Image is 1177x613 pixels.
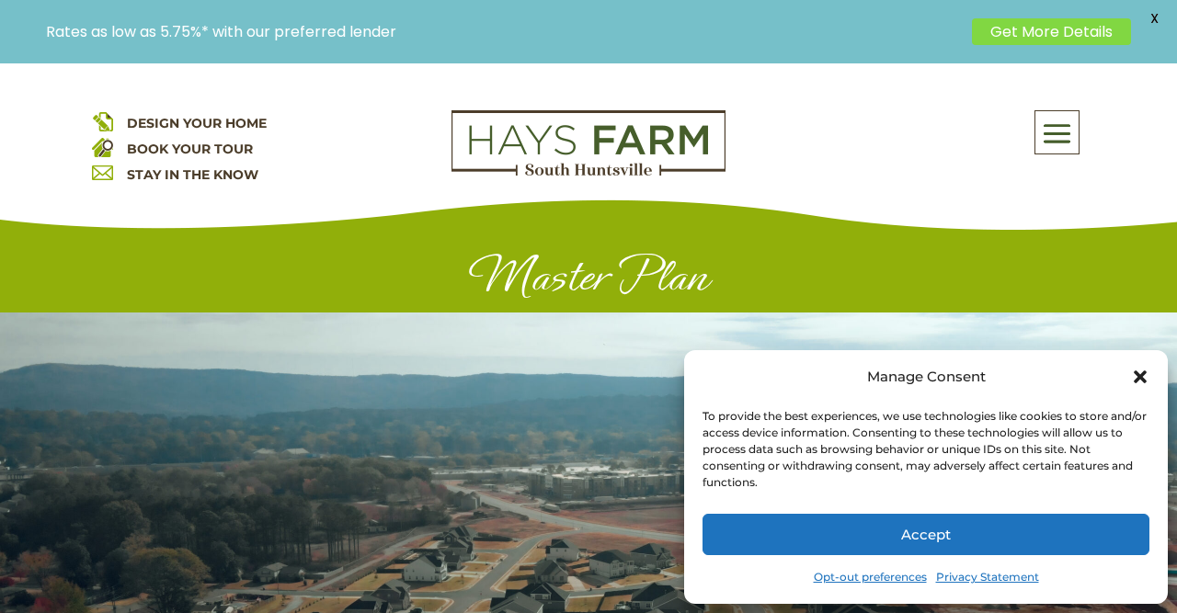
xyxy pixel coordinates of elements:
button: Accept [703,514,1149,555]
a: Privacy Statement [936,564,1039,590]
div: Close dialog [1131,368,1149,386]
div: To provide the best experiences, we use technologies like cookies to store and/or access device i... [703,408,1148,491]
a: STAY IN THE KNOW [127,166,258,183]
p: Rates as low as 5.75%* with our preferred lender [46,23,963,40]
a: DESIGN YOUR HOME [127,115,267,131]
a: Opt-out preferences [814,564,927,590]
span: X [1140,5,1168,32]
a: BOOK YOUR TOUR [127,141,253,157]
div: Manage Consent [867,364,986,390]
a: hays farm homes huntsville development [451,164,726,180]
img: design your home [92,110,113,131]
img: Logo [451,110,726,176]
a: Get More Details [972,18,1131,45]
img: book your home tour [92,136,113,157]
h1: Master Plan [118,249,1059,312]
